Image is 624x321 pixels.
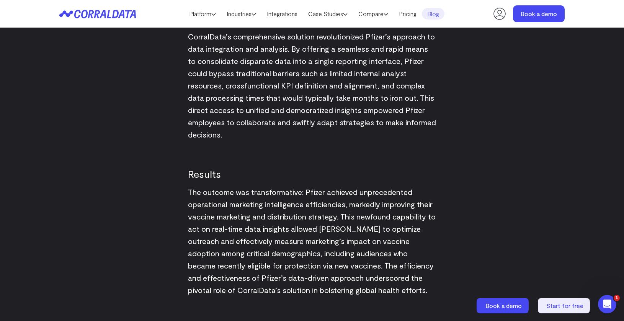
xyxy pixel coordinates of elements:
[221,8,261,20] a: Industries
[353,8,394,20] a: Compare
[188,187,436,295] span: The outcome was transformative: Pfizer achieved unprecedented operational marketing intelligence ...
[188,167,436,180] h2: Results
[538,298,591,313] a: Start for free
[598,295,616,313] iframe: Intercom live chat
[546,302,583,309] span: Start for free
[614,295,620,301] span: 1
[188,32,436,139] span: CorralData’s comprehensive solution revolutionized Pfizer’s approach to data integration and anal...
[485,302,522,309] span: Book a demo
[394,8,422,20] a: Pricing
[477,298,530,313] a: Book a demo
[513,5,565,22] a: Book a demo
[261,8,303,20] a: Integrations
[184,8,221,20] a: Platform
[303,8,353,20] a: Case Studies
[422,8,444,20] a: Blog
